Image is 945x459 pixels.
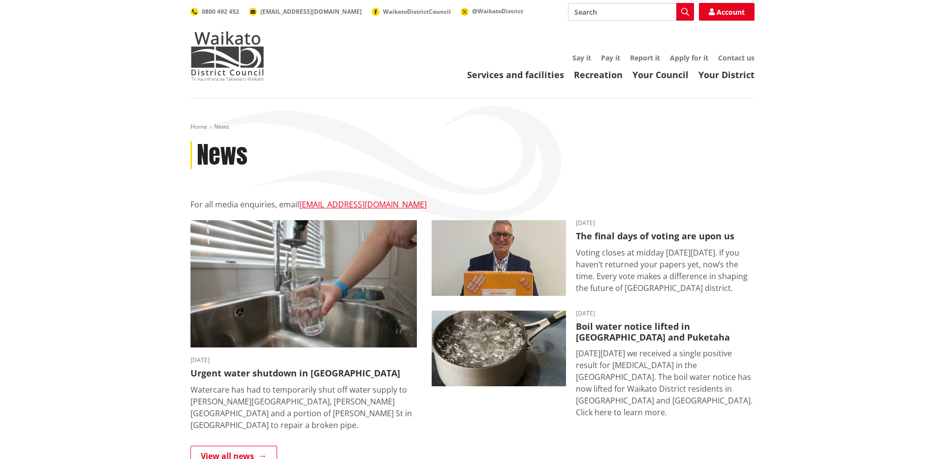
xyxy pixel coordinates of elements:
[576,247,755,294] p: Voting closes at midday [DATE][DATE]. If you haven’t returned your papers yet, now’s the time. Ev...
[190,220,417,430] a: [DATE] Urgent water shutdown in [GEOGRAPHIC_DATA] Watercare has had to temporarily shut off water...
[572,53,591,62] a: Say it
[190,220,417,347] img: water image
[576,347,755,418] p: [DATE][DATE] we received a single positive result for [MEDICAL_DATA] in the [GEOGRAPHIC_DATA]. Th...
[467,69,564,81] a: Services and facilities
[190,357,417,363] time: [DATE]
[190,7,239,16] a: 0800 492 452
[632,69,689,81] a: Your Council
[202,7,239,16] span: 0800 492 452
[432,311,755,418] a: boil water notice gordonton puketaha [DATE] Boil water notice lifted in [GEOGRAPHIC_DATA] and Puk...
[461,7,523,15] a: @WaikatoDistrict
[432,220,566,296] img: Craig Hobbs editorial elections
[601,53,620,62] a: Pay it
[432,220,755,296] a: [DATE] The final days of voting are upon us Voting closes at midday [DATE][DATE]. If you haven’t ...
[190,122,207,131] a: Home
[432,311,566,386] img: boil water notice
[260,7,362,16] span: [EMAIL_ADDRESS][DOMAIN_NAME]
[568,3,694,21] input: Search input
[900,418,935,453] iframe: Messenger Launcher
[190,384,417,431] p: Watercare has had to temporarily shut off water supply to [PERSON_NAME][GEOGRAPHIC_DATA], [PERSON...
[576,220,755,226] time: [DATE]
[249,7,362,16] a: [EMAIL_ADDRESS][DOMAIN_NAME]
[574,69,623,81] a: Recreation
[299,199,427,210] a: [EMAIL_ADDRESS][DOMAIN_NAME]
[576,231,755,242] h3: The final days of voting are upon us
[670,53,708,62] a: Apply for it
[190,199,755,210] p: For all media enquiries, email
[190,368,417,379] h3: Urgent water shutdown in [GEOGRAPHIC_DATA]
[472,7,523,15] span: @WaikatoDistrict
[630,53,660,62] a: Report it
[372,7,451,16] a: WaikatoDistrictCouncil
[383,7,451,16] span: WaikatoDistrictCouncil
[576,321,755,343] h3: Boil water notice lifted in [GEOGRAPHIC_DATA] and Puketaha
[214,122,229,131] span: News
[718,53,755,62] a: Contact us
[190,31,264,81] img: Waikato District Council - Te Kaunihera aa Takiwaa o Waikato
[190,123,755,131] nav: breadcrumb
[576,311,755,316] time: [DATE]
[197,141,248,170] h1: News
[699,3,755,21] a: Account
[698,69,755,81] a: Your District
